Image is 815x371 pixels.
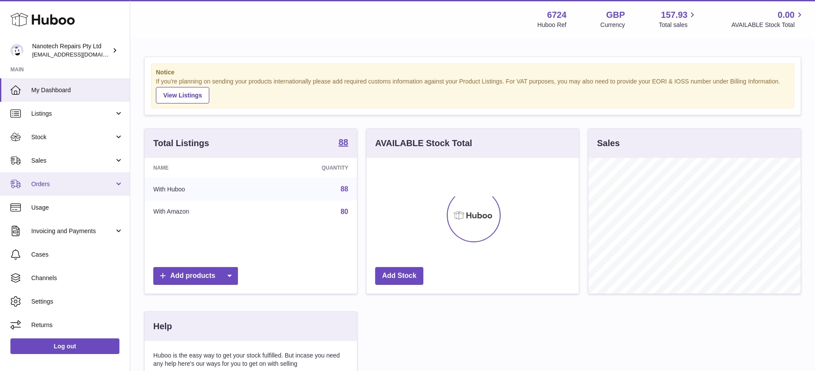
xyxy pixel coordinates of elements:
[31,133,114,141] span: Stock
[145,158,261,178] th: Name
[778,9,795,21] span: 0.00
[153,267,238,285] a: Add products
[156,77,789,104] div: If you're planning on sending your products internationally please add required customs informati...
[153,351,348,368] p: Huboo is the easy way to get your stock fulfilled. But incase you need any help here's our ways f...
[10,338,119,354] a: Log out
[31,251,123,259] span: Cases
[145,178,261,201] td: With Huboo
[601,21,625,29] div: Currency
[31,157,114,165] span: Sales
[606,9,625,21] strong: GBP
[153,137,209,149] h3: Total Listings
[339,138,348,148] a: 88
[731,9,805,29] a: 0.00 AVAILABLE Stock Total
[153,321,172,332] h3: Help
[339,138,348,147] strong: 88
[31,110,114,118] span: Listings
[32,42,110,59] div: Nanotech Repairs Pty Ltd
[31,274,123,282] span: Channels
[31,204,123,212] span: Usage
[659,9,697,29] a: 157.93 Total sales
[661,9,687,21] span: 157.93
[31,180,114,188] span: Orders
[145,201,261,223] td: With Amazon
[32,51,128,58] span: [EMAIL_ADDRESS][DOMAIN_NAME]
[659,21,697,29] span: Total sales
[340,185,348,193] a: 88
[538,21,567,29] div: Huboo Ref
[261,158,357,178] th: Quantity
[31,297,123,306] span: Settings
[31,86,123,94] span: My Dashboard
[10,44,23,57] img: info@nanotechrepairs.com
[31,227,114,235] span: Invoicing and Payments
[156,87,209,104] a: View Listings
[547,9,567,21] strong: 6724
[375,137,472,149] h3: AVAILABLE Stock Total
[31,321,123,329] span: Returns
[340,208,348,215] a: 80
[597,137,620,149] h3: Sales
[156,68,789,77] strong: Notice
[375,267,423,285] a: Add Stock
[731,21,805,29] span: AVAILABLE Stock Total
